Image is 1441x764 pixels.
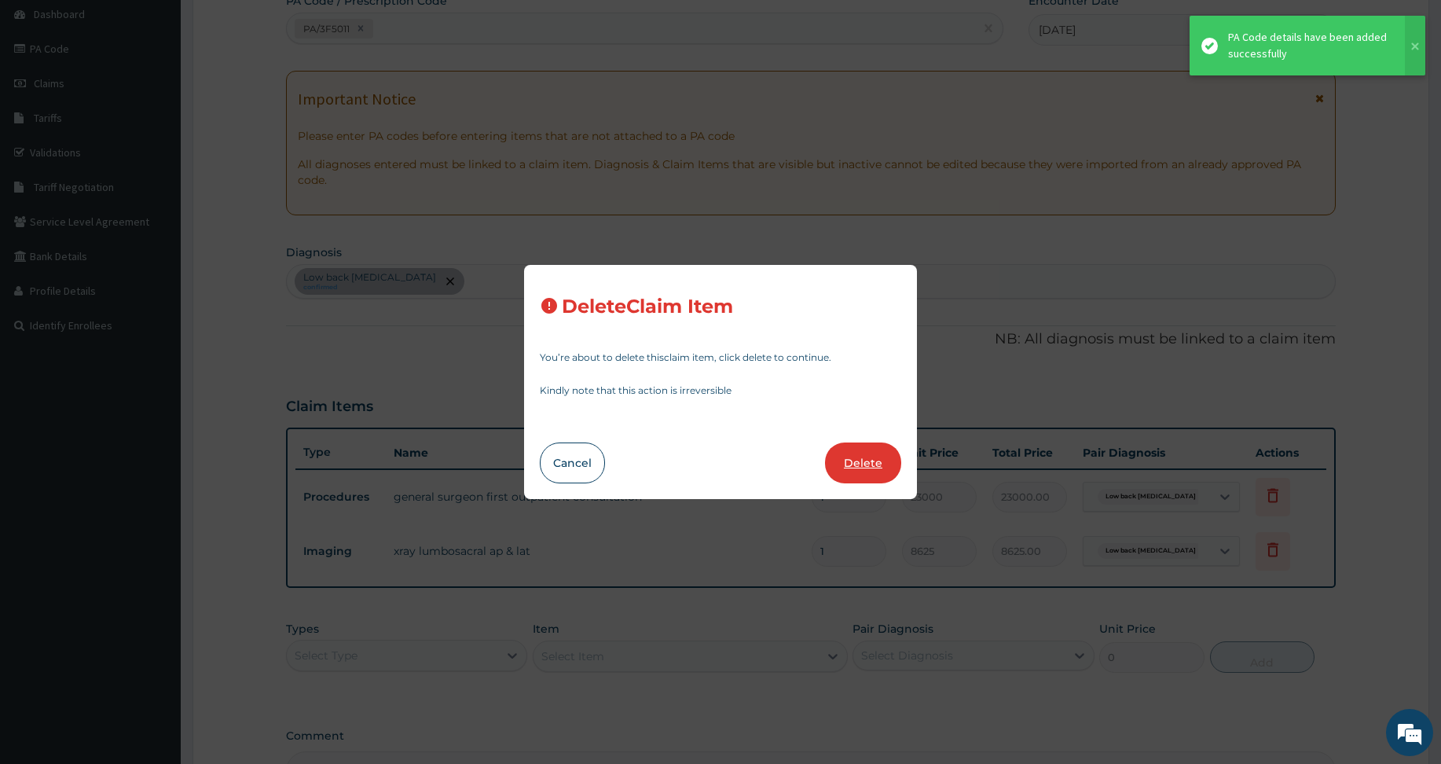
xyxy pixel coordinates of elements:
h3: Delete Claim Item [562,296,733,318]
button: Cancel [540,443,605,483]
div: Chat with us now [82,88,264,108]
p: Kindly note that this action is irreversible [540,386,901,395]
textarea: Type your message and hit 'Enter' [8,429,299,484]
span: We're online! [91,198,217,357]
img: d_794563401_company_1708531726252_794563401 [29,79,64,118]
div: PA Code details have been added successfully [1228,29,1390,62]
p: You’re about to delete this claim item , click delete to continue. [540,353,901,362]
button: Delete [825,443,901,483]
div: Minimize live chat window [258,8,295,46]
